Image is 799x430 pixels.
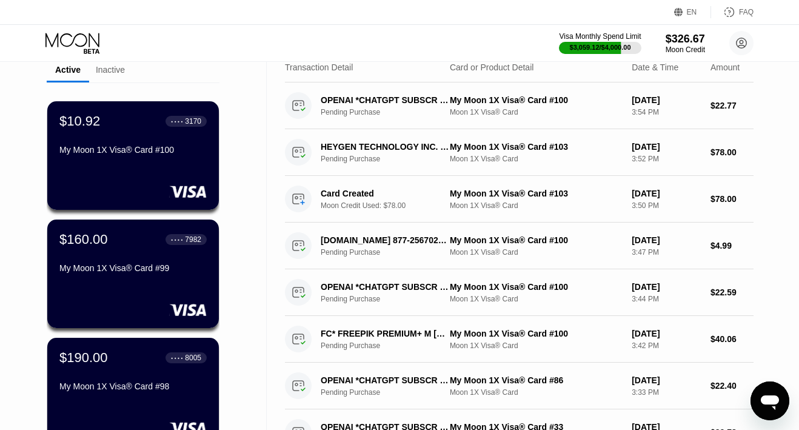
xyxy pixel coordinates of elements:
[450,189,622,198] div: My Moon 1X Visa® Card #103
[632,295,701,303] div: 3:44 PM
[632,329,701,338] div: [DATE]
[55,65,81,75] div: Active
[450,142,622,152] div: My Moon 1X Visa® Card #103
[666,33,705,54] div: $326.67Moon Credit
[285,62,353,72] div: Transaction Detail
[632,375,701,385] div: [DATE]
[285,176,754,223] div: Card CreatedMoon Credit Used: $78.00My Moon 1X Visa® Card #103Moon 1X Visa® Card[DATE]3:50 PM$78.00
[321,295,460,303] div: Pending Purchase
[666,45,705,54] div: Moon Credit
[632,341,701,350] div: 3:42 PM
[632,189,701,198] div: [DATE]
[666,33,705,45] div: $326.67
[96,65,125,75] div: Inactive
[185,117,201,126] div: 3170
[185,354,201,362] div: 8005
[710,194,754,204] div: $78.00
[570,44,631,51] div: $3,059.12 / $4,000.00
[450,375,622,385] div: My Moon 1X Visa® Card #86
[711,6,754,18] div: FAQ
[321,142,450,152] div: HEYGEN TECHNOLOGY INC. [PHONE_NUMBER] US
[450,329,622,338] div: My Moon 1X Visa® Card #100
[59,263,207,273] div: My Moon 1X Visa® Card #99
[321,248,460,257] div: Pending Purchase
[285,316,754,363] div: FC* FREEPIK PREMIUM+ M [PHONE_NUMBER] ESPending PurchaseMy Moon 1X Visa® Card #100Moon 1X Visa® C...
[710,287,754,297] div: $22.59
[674,6,711,18] div: EN
[450,235,622,245] div: My Moon 1X Visa® Card #100
[321,282,450,292] div: OPENAI *CHATGPT SUBSCR [PHONE_NUMBER] IE
[321,189,450,198] div: Card Created
[59,232,108,247] div: $160.00
[171,238,183,241] div: ● ● ● ●
[285,363,754,409] div: OPENAI *CHATGPT SUBSCR [PHONE_NUMBER] IEPending PurchaseMy Moon 1X Visa® Card #86Moon 1X Visa® Ca...
[632,155,701,163] div: 3:52 PM
[450,295,622,303] div: Moon 1X Visa® Card
[710,62,740,72] div: Amount
[59,381,207,391] div: My Moon 1X Visa® Card #98
[285,223,754,269] div: [DOMAIN_NAME] 877-2567029 USPending PurchaseMy Moon 1X Visa® Card #100Moon 1X Visa® Card[DATE]3:4...
[59,145,207,155] div: My Moon 1X Visa® Card #100
[321,341,460,350] div: Pending Purchase
[321,235,450,245] div: [DOMAIN_NAME] 877-2567029 US
[632,62,678,72] div: Date & Time
[450,341,622,350] div: Moon 1X Visa® Card
[632,142,701,152] div: [DATE]
[450,95,622,105] div: My Moon 1X Visa® Card #100
[559,32,641,41] div: Visa Monthly Spend Limit
[450,388,622,397] div: Moon 1X Visa® Card
[751,381,789,420] iframe: Кнопка запуска окна обмена сообщениями
[710,101,754,110] div: $22.77
[185,235,201,244] div: 7982
[450,108,622,116] div: Moon 1X Visa® Card
[632,108,701,116] div: 3:54 PM
[632,201,701,210] div: 3:50 PM
[47,101,219,210] div: $10.92● ● ● ●3170My Moon 1X Visa® Card #100
[321,375,450,385] div: OPENAI *CHATGPT SUBSCR [PHONE_NUMBER] IE
[450,155,622,163] div: Moon 1X Visa® Card
[321,95,450,105] div: OPENAI *CHATGPT SUBSCR [PHONE_NUMBER] IE
[171,119,183,123] div: ● ● ● ●
[710,241,754,250] div: $4.99
[687,8,697,16] div: EN
[321,201,460,210] div: Moon Credit Used: $78.00
[450,62,534,72] div: Card or Product Detail
[632,282,701,292] div: [DATE]
[710,381,754,391] div: $22.40
[285,269,754,316] div: OPENAI *CHATGPT SUBSCR [PHONE_NUMBER] IEPending PurchaseMy Moon 1X Visa® Card #100Moon 1X Visa® C...
[450,248,622,257] div: Moon 1X Visa® Card
[171,356,183,360] div: ● ● ● ●
[450,282,622,292] div: My Moon 1X Visa® Card #100
[710,147,754,157] div: $78.00
[632,235,701,245] div: [DATE]
[632,388,701,397] div: 3:33 PM
[59,113,100,129] div: $10.92
[632,248,701,257] div: 3:47 PM
[47,220,219,328] div: $160.00● ● ● ●7982My Moon 1X Visa® Card #99
[321,329,450,338] div: FC* FREEPIK PREMIUM+ M [PHONE_NUMBER] ES
[321,155,460,163] div: Pending Purchase
[710,334,754,344] div: $40.06
[285,129,754,176] div: HEYGEN TECHNOLOGY INC. [PHONE_NUMBER] USPending PurchaseMy Moon 1X Visa® Card #103Moon 1X Visa® C...
[739,8,754,16] div: FAQ
[285,82,754,129] div: OPENAI *CHATGPT SUBSCR [PHONE_NUMBER] IEPending PurchaseMy Moon 1X Visa® Card #100Moon 1X Visa® C...
[321,388,460,397] div: Pending Purchase
[450,201,622,210] div: Moon 1X Visa® Card
[59,350,108,366] div: $190.00
[632,95,701,105] div: [DATE]
[321,108,460,116] div: Pending Purchase
[559,32,641,54] div: Visa Monthly Spend Limit$3,059.12/$4,000.00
